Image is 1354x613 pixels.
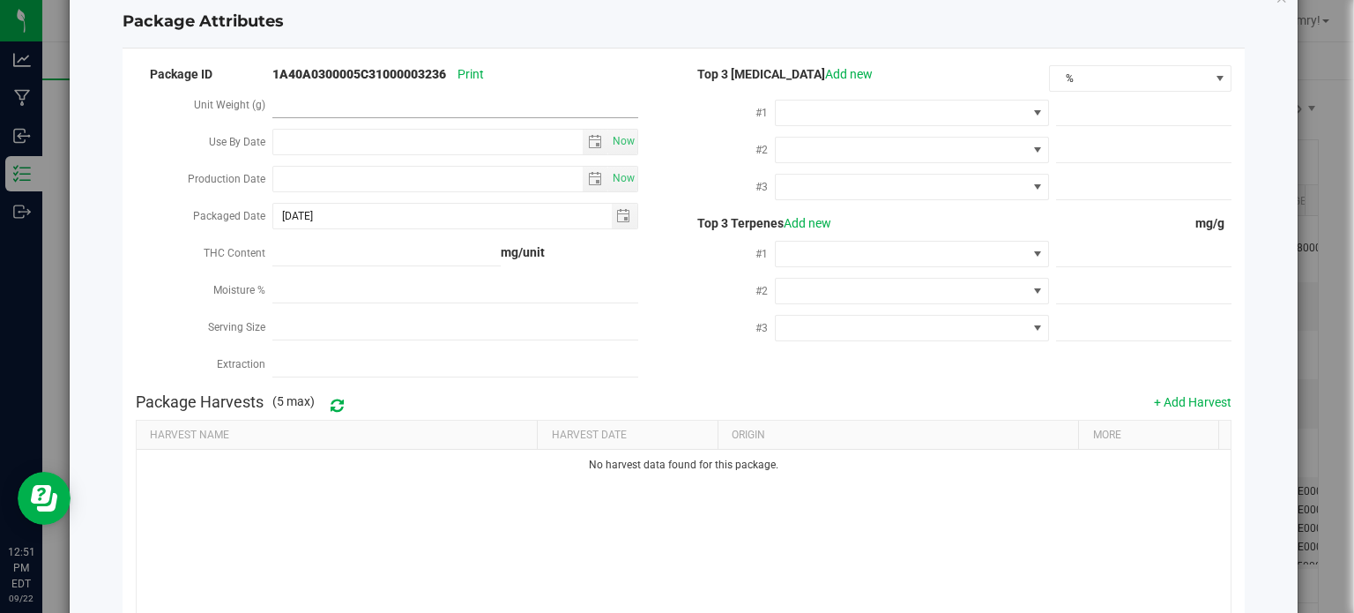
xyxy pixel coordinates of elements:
label: Production Date [188,163,272,195]
label: Moisture % [213,274,272,306]
span: Top 3 [MEDICAL_DATA] [683,67,873,81]
span: select [583,167,608,191]
span: Package ID [136,67,212,81]
label: #2 [755,275,775,307]
label: Extraction [217,348,272,380]
span: NO DATA FOUND [775,278,1049,304]
label: Serving Size [208,311,272,343]
span: NO DATA FOUND [775,315,1049,341]
label: #1 [755,238,775,270]
label: Unit Weight (g) [194,89,272,121]
label: #2 [755,134,775,166]
th: Origin [718,421,1078,451]
label: THC Content [204,237,272,269]
strong: mg/unit [501,245,545,259]
span: Set Current date [608,129,638,154]
label: #3 [755,171,775,203]
th: More [1078,421,1218,451]
a: Add new [784,216,831,230]
span: NO DATA FOUND [775,174,1049,200]
span: select [612,204,637,228]
th: Harvest Date [537,421,718,451]
button: + Add Harvest [1154,393,1231,411]
span: NO DATA FOUND [775,100,1049,126]
span: mg/g [1195,216,1231,230]
span: Print [458,67,484,81]
strong: 1A40A0300005C31000003236 [272,67,446,81]
h4: Package Harvests [136,393,264,411]
span: Top 3 Terpenes [683,216,831,230]
label: #1 [755,97,775,129]
span: (5 max) [272,392,315,411]
span: select [608,130,637,154]
span: NO DATA FOUND [775,241,1049,267]
span: % [1050,66,1209,91]
a: Add new [825,67,873,81]
span: select [583,130,608,154]
label: Packaged Date [193,200,272,232]
iframe: Resource center [18,472,71,525]
th: Harvest Name [137,421,538,451]
p: No harvest data found for this package. [147,457,1221,474]
label: Use By Date [209,126,272,158]
label: #3 [755,312,775,344]
span: Set Current date [608,166,638,191]
h4: Package Attributes [123,11,1246,34]
span: NO DATA FOUND [775,137,1049,163]
span: select [608,167,637,191]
